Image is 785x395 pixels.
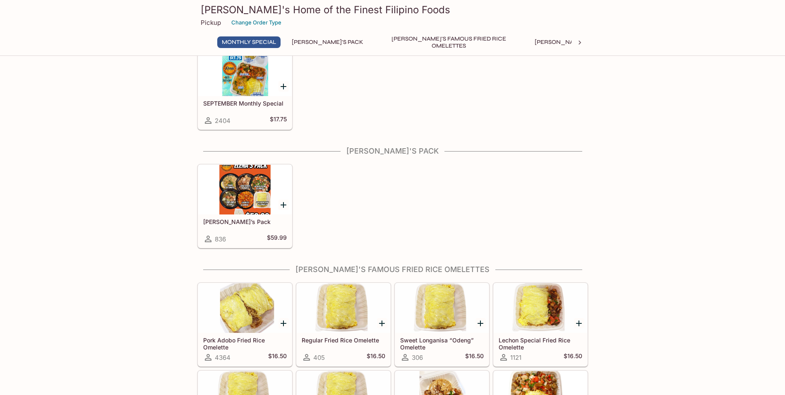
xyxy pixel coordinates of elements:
h5: [PERSON_NAME]’s Pack [203,218,287,225]
h5: Pork Adobo Fried Rice Omelette [203,337,287,350]
h5: Lechon Special Fried Rice Omelette [499,337,582,350]
a: SEPTEMBER Monthly Special2404$17.75 [198,46,292,130]
a: Sweet Longanisa “Odeng” Omelette306$16.50 [395,283,489,366]
button: [PERSON_NAME]'s Pack [287,36,368,48]
a: [PERSON_NAME]’s Pack836$59.99 [198,164,292,248]
span: 836 [215,235,226,243]
button: Monthly Special [217,36,281,48]
div: Lechon Special Fried Rice Omelette [494,283,587,333]
span: 405 [313,354,325,361]
div: Pork Adobo Fried Rice Omelette [198,283,292,333]
div: SEPTEMBER Monthly Special [198,46,292,96]
button: [PERSON_NAME]'s Famous Fried Rice Omelettes [374,36,523,48]
h3: [PERSON_NAME]'s Home of the Finest Filipino Foods [201,3,585,16]
h5: SEPTEMBER Monthly Special [203,100,287,107]
h4: [PERSON_NAME]'s Famous Fried Rice Omelettes [197,265,588,274]
a: Regular Fried Rice Omelette405$16.50 [296,283,391,366]
h5: $59.99 [267,234,287,244]
span: 306 [412,354,423,361]
button: Add Elena’s Pack [278,200,289,210]
p: Pickup [201,19,221,26]
button: Add Pork Adobo Fried Rice Omelette [278,318,289,328]
h5: Regular Fried Rice Omelette [302,337,385,344]
a: Pork Adobo Fried Rice Omelette4364$16.50 [198,283,292,366]
h5: $16.50 [564,352,582,362]
h4: [PERSON_NAME]'s Pack [197,147,588,156]
h5: Sweet Longanisa “Odeng” Omelette [400,337,484,350]
span: 2404 [215,117,230,125]
button: Add Regular Fried Rice Omelette [377,318,387,328]
button: Add SEPTEMBER Monthly Special [278,81,289,92]
div: Sweet Longanisa “Odeng” Omelette [395,283,489,333]
button: Add Sweet Longanisa “Odeng” Omelette [475,318,486,328]
button: [PERSON_NAME]'s Mixed Plates [530,36,636,48]
h5: $16.50 [268,352,287,362]
h5: $17.75 [270,116,287,125]
h5: $16.50 [367,352,385,362]
span: 4364 [215,354,230,361]
button: Change Order Type [228,16,285,29]
button: Add Lechon Special Fried Rice Omelette [574,318,584,328]
div: Elena’s Pack [198,165,292,214]
div: Regular Fried Rice Omelette [297,283,390,333]
h5: $16.50 [465,352,484,362]
a: Lechon Special Fried Rice Omelette1121$16.50 [493,283,588,366]
span: 1121 [510,354,521,361]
